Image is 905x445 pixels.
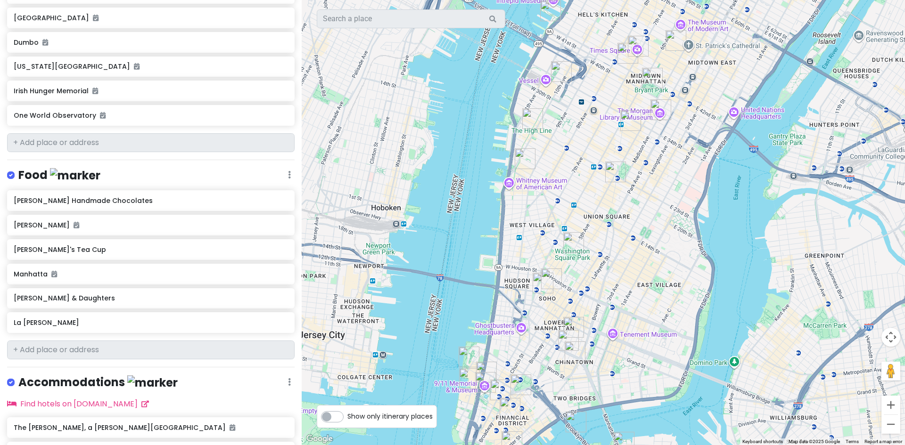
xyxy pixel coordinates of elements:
div: Lyric Theatre [617,43,638,64]
div: Koreatown [620,110,641,131]
img: marker [127,375,178,390]
h6: La [PERSON_NAME] [14,318,288,327]
i: Added to itinerary [74,222,79,228]
i: Added to itinerary [134,63,140,70]
div: Brooklyn Bridge [566,412,586,432]
button: Zoom out [881,415,900,434]
a: Open this area in Google Maps (opens a new window) [304,433,335,445]
div: Little Italy [563,317,584,338]
div: One World Observatory [476,362,497,382]
i: Added to itinerary [51,271,57,277]
h6: [PERSON_NAME] & Daughters [14,294,288,302]
div: Manhatta [500,398,520,419]
i: Added to itinerary [100,112,106,119]
span: Map data ©2025 Google [789,439,840,444]
h6: Manhatta [14,270,288,278]
a: Find hotels on [DOMAIN_NAME] [7,398,149,409]
div: Pumphouse Park [459,368,480,389]
div: Mercer Labs [490,380,511,400]
a: Terms (opens in new tab) [846,439,859,444]
i: Added to itinerary [230,424,235,431]
div: Chelsea Market [515,148,535,169]
div: The Beekman, a Thompson Hotel [510,374,531,395]
div: Russ & Daughters [551,61,572,82]
div: Bryant Park [642,68,663,89]
div: Washington Square Park [563,232,584,253]
input: + Add place or address [7,340,295,359]
div: L.A. Burdick Handmade Chocolates [541,268,562,289]
button: Zoom in [881,396,900,414]
h6: The [PERSON_NAME], a [PERSON_NAME][GEOGRAPHIC_DATA] [14,423,288,432]
button: Map camera controls [881,328,900,347]
h4: Accommodations [18,375,178,390]
h6: [PERSON_NAME] [14,221,288,229]
h6: [PERSON_NAME] Handmade Chocolates [14,196,288,205]
i: Added to itinerary [93,15,99,21]
span: Show only itinerary places [347,411,433,421]
i: Added to itinerary [92,88,98,94]
div: Circle Line Sightseeing Cruises [540,0,561,21]
img: marker [50,168,100,183]
h4: Food [18,168,100,183]
div: Rockefeller Center [666,30,686,51]
h6: One World Observatory [14,111,288,120]
div: Harry Potter New York [605,162,626,182]
input: Search a place [317,9,505,28]
div: 9/11 Memorial & Museum [475,372,496,393]
input: + Add place or address [7,133,295,152]
h6: [GEOGRAPHIC_DATA] [14,14,288,22]
h6: Dumbo [14,38,288,47]
div: La Bella Ferrara [558,330,579,351]
button: Drag Pegman onto the map to open Street View [881,362,900,380]
div: The Morgan Library & Museum [650,99,671,120]
div: Chinatown [565,341,585,362]
h6: [US_STATE][GEOGRAPHIC_DATA] [14,62,288,71]
a: Report a map error [864,439,902,444]
img: Google [304,433,335,445]
button: Keyboard shortcuts [742,438,783,445]
div: Dominique Ansel Bakery [533,273,553,293]
div: The High Line [522,108,543,129]
h6: [PERSON_NAME]'s Tea Cup [14,245,288,254]
div: Irish Hunger Memorial [459,347,479,367]
h6: Irish Hunger Memorial [14,87,288,95]
div: Times Square [628,36,649,57]
i: Added to itinerary [42,39,48,46]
